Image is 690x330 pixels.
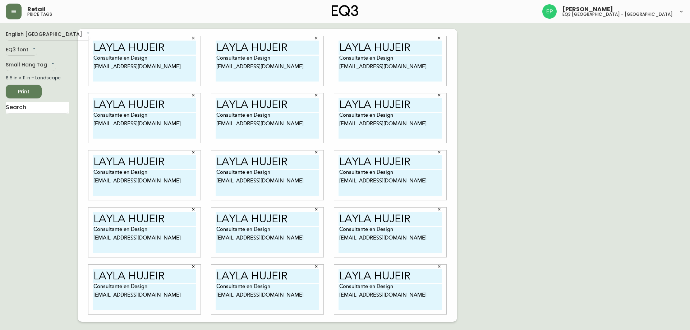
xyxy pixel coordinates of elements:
h5: price tags [27,12,52,17]
textarea: Consultante en Design [EMAIL_ADDRESS][DOMAIN_NAME] [216,227,319,253]
textarea: Consultante en Design [EMAIL_ADDRESS][DOMAIN_NAME] [339,56,442,82]
div: EQ3 font [6,44,37,56]
textarea: Consultante en Design [EMAIL_ADDRESS][DOMAIN_NAME] [339,113,442,139]
textarea: Consultante en Design [EMAIL_ADDRESS][DOMAIN_NAME] [339,284,442,310]
textarea: Consultante en Design [EMAIL_ADDRESS][DOMAIN_NAME] [93,56,196,82]
textarea: Consultante en Design [EMAIL_ADDRESS][DOMAIN_NAME] [216,284,319,310]
textarea: Consultante en Design [EMAIL_ADDRESS][DOMAIN_NAME] [93,227,196,253]
span: Print [11,87,36,96]
img: edb0eb29d4ff191ed42d19acdf48d771 [542,4,557,19]
textarea: Consultante en Design [EMAIL_ADDRESS][DOMAIN_NAME] [93,284,196,310]
span: Retail [27,6,46,12]
textarea: Consultante en Design [EMAIL_ADDRESS][DOMAIN_NAME] [339,170,442,196]
textarea: Consultante en Design [EMAIL_ADDRESS][DOMAIN_NAME] [216,113,319,139]
span: [PERSON_NAME] [562,6,613,12]
button: Print [6,85,42,98]
h5: eq3 [GEOGRAPHIC_DATA] - [GEOGRAPHIC_DATA] [562,12,673,17]
textarea: Consultante en Design [EMAIL_ADDRESS][DOMAIN_NAME] [216,170,319,196]
textarea: Consultante en Design [EMAIL_ADDRESS][DOMAIN_NAME] [93,170,196,196]
textarea: Consultante en Design [EMAIL_ADDRESS][DOMAIN_NAME] [339,227,442,253]
div: English [GEOGRAPHIC_DATA] [6,29,91,41]
img: logo [332,5,358,17]
div: 8.5 in × 11 in – Landscape [6,75,69,81]
textarea: Consultante en Design [EMAIL_ADDRESS][DOMAIN_NAME] [216,56,319,82]
textarea: Consultante en Design [EMAIL_ADDRESS][DOMAIN_NAME] [93,113,196,139]
div: Small Hang Tag [6,59,56,71]
input: Search [6,102,69,113]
